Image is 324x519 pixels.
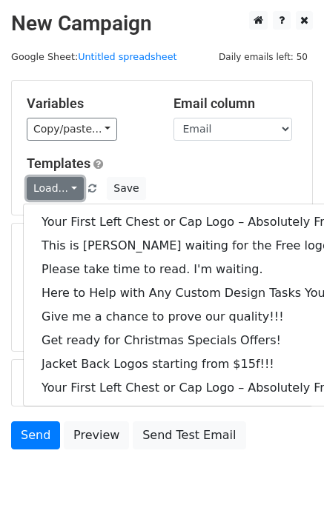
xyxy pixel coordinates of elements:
a: Daily emails left: 50 [214,51,313,62]
h5: Variables [27,96,151,112]
button: Save [107,177,145,200]
span: Daily emails left: 50 [214,49,313,65]
a: Untitled spreadsheet [78,51,176,62]
a: Load... [27,177,84,200]
h2: New Campaign [11,11,313,36]
iframe: Chat Widget [250,448,324,519]
small: Google Sheet: [11,51,177,62]
a: Copy/paste... [27,118,117,141]
a: Send [11,421,60,449]
a: Send Test Email [133,421,245,449]
a: Preview [64,421,129,449]
h5: Email column [173,96,298,112]
a: Templates [27,155,90,171]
